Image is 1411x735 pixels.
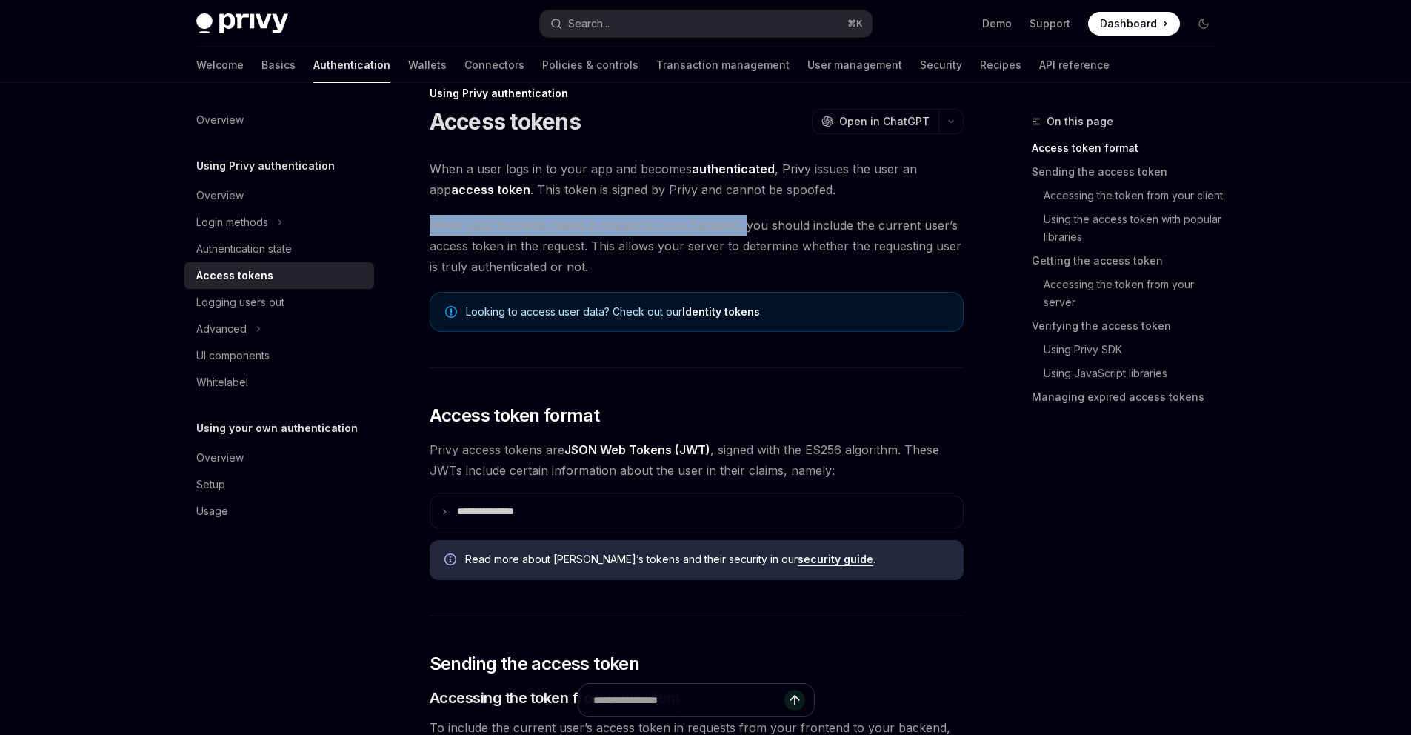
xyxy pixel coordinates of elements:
[1032,160,1227,184] a: Sending the access token
[184,236,374,262] a: Authentication state
[465,552,949,567] span: Read more about [PERSON_NAME]’s tokens and their security in our .
[920,47,962,83] a: Security
[812,109,938,134] button: Open in ChatGPT
[313,47,390,83] a: Authentication
[196,240,292,258] div: Authentication state
[430,439,964,481] span: Privy access tokens are , signed with the ES256 algorithm. These JWTs include certain information...
[196,320,247,338] div: Advanced
[196,213,268,231] div: Login methods
[184,471,374,498] a: Setup
[196,47,244,83] a: Welcome
[1044,273,1227,314] a: Accessing the token from your server
[656,47,790,83] a: Transaction management
[430,652,640,676] span: Sending the access token
[430,404,600,428] span: Access token format
[466,305,948,319] span: Looking to access user data? Check out our .
[1088,12,1180,36] a: Dashboard
[184,445,374,471] a: Overview
[451,182,530,197] strong: access token
[184,498,374,525] a: Usage
[196,13,288,34] img: dark logo
[430,159,964,200] span: When a user logs in to your app and becomes , Privy issues the user an app . This token is signed...
[196,111,244,129] div: Overview
[1044,338,1227,362] a: Using Privy SDK
[542,47,638,83] a: Policies & controls
[1192,12,1215,36] button: Toggle dark mode
[798,553,873,566] a: security guide
[839,114,930,129] span: Open in ChatGPT
[1047,113,1113,130] span: On this page
[184,369,374,396] a: Whitelabel
[430,108,581,135] h1: Access tokens
[807,47,902,83] a: User management
[196,373,248,391] div: Whitelabel
[980,47,1021,83] a: Recipes
[408,47,447,83] a: Wallets
[184,342,374,369] a: UI components
[847,18,863,30] span: ⌘ K
[196,267,273,285] div: Access tokens
[692,162,775,176] strong: authenticated
[1032,249,1227,273] a: Getting the access token
[1044,362,1227,385] a: Using JavaScript libraries
[982,16,1012,31] a: Demo
[196,347,270,365] div: UI components
[184,262,374,289] a: Access tokens
[196,476,225,493] div: Setup
[196,449,244,467] div: Overview
[784,690,805,711] button: Send message
[568,15,610,33] div: Search...
[1039,47,1110,83] a: API reference
[430,215,964,277] span: When your frontend makes a request to your backend, you should include the current user’s access ...
[430,86,964,101] div: Using Privy authentication
[184,182,374,209] a: Overview
[196,502,228,520] div: Usage
[445,306,457,318] svg: Note
[1044,207,1227,249] a: Using the access token with popular libraries
[540,10,872,37] button: Search...⌘K
[196,157,335,175] h5: Using Privy authentication
[184,107,374,133] a: Overview
[196,293,284,311] div: Logging users out
[1030,16,1070,31] a: Support
[261,47,296,83] a: Basics
[1032,385,1227,409] a: Managing expired access tokens
[196,187,244,204] div: Overview
[444,553,459,568] svg: Info
[1044,184,1227,207] a: Accessing the token from your client
[1032,136,1227,160] a: Access token format
[1032,314,1227,338] a: Verifying the access token
[682,305,760,319] a: Identity tokens
[564,442,710,458] a: JSON Web Tokens (JWT)
[464,47,524,83] a: Connectors
[184,289,374,316] a: Logging users out
[196,419,358,437] h5: Using your own authentication
[1100,16,1157,31] span: Dashboard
